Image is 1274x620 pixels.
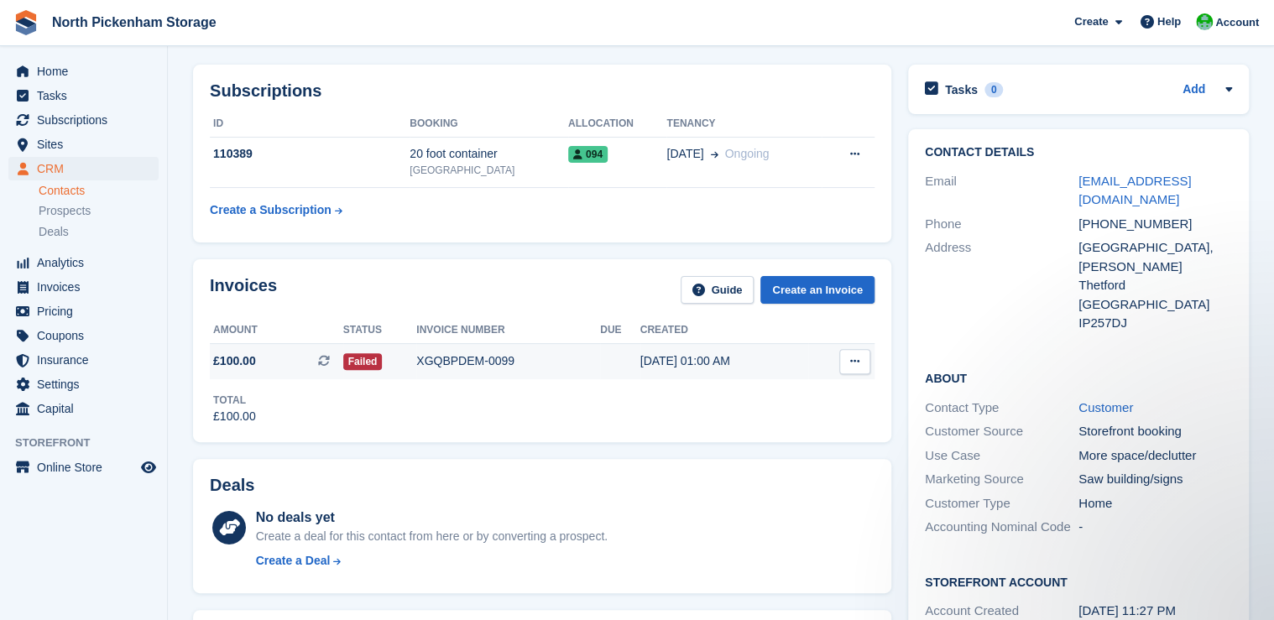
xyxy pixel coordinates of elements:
div: Saw building/signs [1078,470,1232,489]
h2: Deals [210,476,254,495]
th: Due [600,317,640,344]
div: XGQBPDEM-0099 [416,352,600,370]
th: Status [343,317,417,344]
div: Accounting Nominal Code [925,518,1078,537]
div: Phone [925,215,1078,234]
span: Deals [39,224,69,240]
span: Analytics [37,251,138,274]
h2: Subscriptions [210,81,875,101]
th: Amount [210,317,343,344]
div: Create a Subscription [210,201,332,219]
h2: Storefront Account [925,573,1232,590]
span: Invoices [37,275,138,299]
h2: Contact Details [925,146,1232,159]
a: Create an Invoice [760,276,875,304]
a: menu [8,84,159,107]
div: Create a deal for this contact from here or by converting a prospect. [256,528,608,545]
a: [EMAIL_ADDRESS][DOMAIN_NAME] [1078,174,1191,207]
th: Booking [410,111,568,138]
div: Marketing Source [925,470,1078,489]
h2: About [925,369,1232,386]
span: Pricing [37,300,138,323]
span: Insurance [37,348,138,372]
div: Customer Type [925,494,1078,513]
div: Storefront booking [1078,422,1232,441]
span: Home [37,60,138,83]
h2: Tasks [945,82,978,97]
span: Help [1157,13,1181,30]
div: [DATE] 01:00 AM [640,352,809,370]
th: ID [210,111,410,138]
span: CRM [37,157,138,180]
a: menu [8,157,159,180]
div: Thetford [1078,276,1232,295]
div: IP257DJ [1078,314,1232,333]
span: Online Store [37,456,138,479]
div: - [1078,518,1232,537]
div: £100.00 [213,408,256,425]
a: menu [8,324,159,347]
span: Storefront [15,435,167,451]
a: menu [8,456,159,479]
span: 094 [568,146,608,163]
span: Coupons [37,324,138,347]
div: Use Case [925,446,1078,466]
div: No deals yet [256,508,608,528]
span: £100.00 [213,352,256,370]
span: Prospects [39,203,91,219]
div: [PHONE_NUMBER] [1078,215,1232,234]
a: Create a Subscription [210,195,342,226]
div: Address [925,238,1078,333]
a: Contacts [39,183,159,199]
th: Invoice number [416,317,600,344]
div: Home [1078,494,1232,513]
th: Tenancy [666,111,821,138]
a: menu [8,251,159,274]
a: Customer [1078,400,1133,414]
th: Allocation [568,111,666,138]
span: Capital [37,397,138,420]
span: [DATE] [666,145,703,163]
span: Settings [37,373,138,396]
div: 0 [984,82,1004,97]
div: 110389 [210,145,410,163]
a: Add [1183,81,1205,100]
div: Customer Source [925,422,1078,441]
span: Tasks [37,84,138,107]
a: Prospects [39,202,159,220]
span: Failed [343,353,383,370]
h2: Invoices [210,276,277,304]
a: Preview store [138,457,159,477]
a: North Pickenham Storage [45,8,223,36]
div: More space/declutter [1078,446,1232,466]
div: [GEOGRAPHIC_DATA] [410,163,568,178]
div: [GEOGRAPHIC_DATA], [PERSON_NAME] [1078,238,1232,276]
div: Contact Type [925,399,1078,418]
span: Create [1074,13,1108,30]
a: menu [8,397,159,420]
a: menu [8,373,159,396]
span: Sites [37,133,138,156]
a: menu [8,133,159,156]
span: Subscriptions [37,108,138,132]
div: Total [213,393,256,408]
a: menu [8,300,159,323]
a: menu [8,275,159,299]
img: Chris Gulliver [1196,13,1213,30]
span: Account [1215,14,1259,31]
img: stora-icon-8386f47178a22dfd0bd8f6a31ec36ba5ce8667c1dd55bd0f319d3a0aa187defe.svg [13,10,39,35]
div: Email [925,172,1078,210]
div: 20 foot container [410,145,568,163]
span: Ongoing [724,147,769,160]
a: menu [8,60,159,83]
div: [GEOGRAPHIC_DATA] [1078,295,1232,315]
a: menu [8,108,159,132]
a: menu [8,348,159,372]
a: Guide [681,276,754,304]
th: Created [640,317,809,344]
a: Deals [39,223,159,241]
a: Create a Deal [256,552,608,570]
div: Create a Deal [256,552,331,570]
